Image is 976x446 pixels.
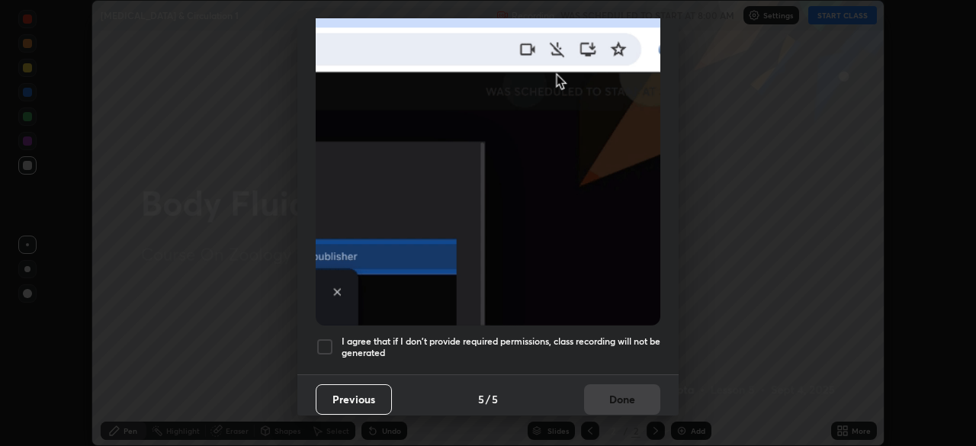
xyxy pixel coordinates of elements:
h4: 5 [478,391,484,407]
h4: 5 [492,391,498,407]
h4: / [486,391,490,407]
h5: I agree that if I don't provide required permissions, class recording will not be generated [342,335,660,359]
button: Previous [316,384,392,415]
